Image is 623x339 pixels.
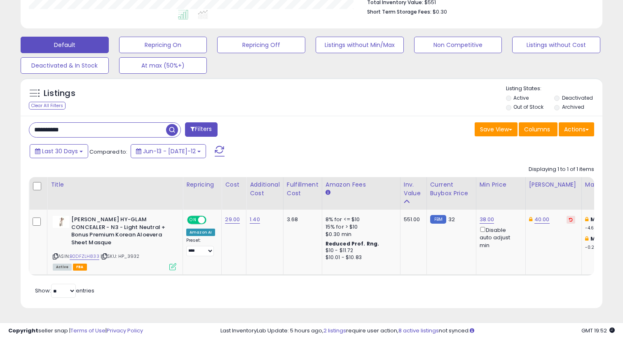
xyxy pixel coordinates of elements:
[519,122,557,136] button: Columns
[119,57,207,74] button: At max (50%+)
[53,216,69,228] img: 31ldXAy3elL._SL40_.jpg
[70,253,99,260] a: B0DFZLH833
[367,8,431,15] b: Short Term Storage Fees:
[186,238,215,256] div: Preset:
[188,217,198,224] span: ON
[534,215,550,224] a: 40.00
[326,247,394,254] div: $10 - $11.72
[448,215,455,223] span: 32
[590,235,605,243] b: Max:
[480,225,519,249] div: Disable auto adjust min
[433,8,447,16] span: $0.30
[480,215,494,224] a: 38.00
[506,85,603,93] p: Listing States:
[581,327,615,334] span: 2025-08-12 19:52 GMT
[398,327,439,334] a: 8 active listings
[107,327,143,334] a: Privacy Policy
[562,103,584,110] label: Archived
[21,37,109,53] button: Default
[326,216,394,223] div: 8% for <= $10
[30,144,88,158] button: Last 30 Days
[89,148,127,156] span: Compared to:
[404,180,423,198] div: Inv. value
[53,216,176,269] div: ASIN:
[44,88,75,99] h5: Listings
[250,215,260,224] a: 1.40
[529,166,594,173] div: Displaying 1 to 1 of 1 items
[430,215,446,224] small: FBM
[404,216,420,223] div: 551.00
[512,37,600,53] button: Listings without Cost
[326,180,397,189] div: Amazon Fees
[225,215,240,224] a: 29.00
[119,37,207,53] button: Repricing On
[287,216,316,223] div: 3.68
[21,57,109,74] button: Deactivated & In Stock
[205,217,218,224] span: OFF
[414,37,502,53] button: Non Competitive
[513,103,543,110] label: Out of Stock
[29,102,66,110] div: Clear All Filters
[53,264,72,271] span: All listings currently available for purchase on Amazon
[287,180,319,198] div: Fulfillment Cost
[326,189,330,196] small: Amazon Fees.
[101,253,139,260] span: | SKU: HP_3932
[51,180,179,189] div: Title
[8,327,38,334] strong: Copyright
[316,37,404,53] button: Listings without Min/Max
[143,147,196,155] span: Jun-13 - [DATE]-12
[220,327,615,335] div: Last InventoryLab Update: 5 hours ago, require user action, not synced.
[35,287,94,295] span: Show: entries
[186,180,218,189] div: Repricing
[513,94,529,101] label: Active
[71,216,171,248] b: [PERSON_NAME] HY-GLAM CONCEALER - N3 - Light Neutral + Bonus Premium Korean Aloevera Sheet Masque
[225,180,243,189] div: Cost
[524,125,550,133] span: Columns
[185,122,217,137] button: Filters
[73,264,87,271] span: FBA
[217,37,305,53] button: Repricing Off
[131,144,206,158] button: Jun-13 - [DATE]-12
[590,215,603,223] b: Min:
[323,327,346,334] a: 2 listings
[70,327,105,334] a: Terms of Use
[250,180,280,198] div: Additional Cost
[42,147,78,155] span: Last 30 Days
[559,122,594,136] button: Actions
[326,223,394,231] div: 15% for > $10
[326,254,394,261] div: $10.01 - $10.83
[186,229,215,236] div: Amazon AI
[8,327,143,335] div: seller snap | |
[475,122,518,136] button: Save View
[430,180,473,198] div: Current Buybox Price
[529,180,578,189] div: [PERSON_NAME]
[326,240,379,247] b: Reduced Prof. Rng.
[326,231,394,238] div: $0.30 min
[480,180,522,189] div: Min Price
[562,94,593,101] label: Deactivated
